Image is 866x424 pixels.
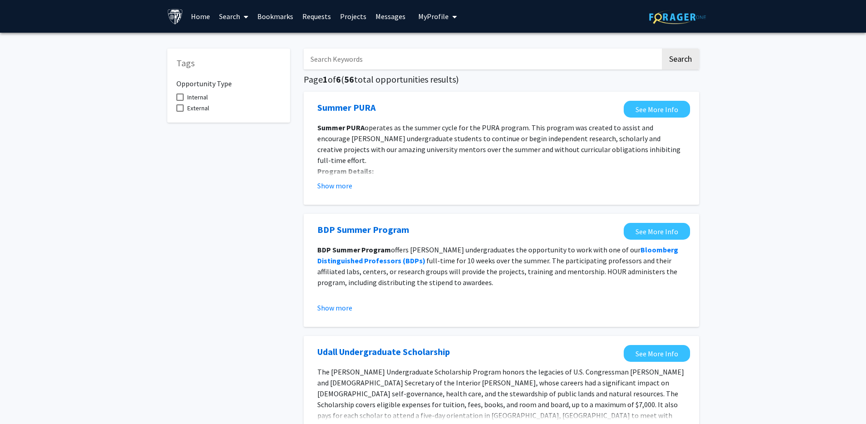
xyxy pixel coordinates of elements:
a: Messages [371,0,410,32]
iframe: Chat [7,383,39,417]
span: My Profile [418,12,449,21]
strong: BDP Summer Program [317,245,391,254]
span: 6 [336,74,341,85]
a: Search [215,0,253,32]
button: Search [662,49,699,69]
h6: Opportunity Type [176,72,281,88]
button: Show more [317,180,352,191]
a: Opens in a new tab [317,223,409,237]
img: Johns Hopkins University Logo [167,9,183,25]
a: Opens in a new tab [317,101,375,114]
a: Home [186,0,215,32]
h5: Page of ( total opportunities results) [304,74,699,85]
a: Opens in a new tab [624,345,690,362]
span: Internal [187,92,208,103]
a: Requests [298,0,335,32]
a: Opens in a new tab [624,101,690,118]
h5: Tags [176,58,281,69]
a: Opens in a new tab [624,223,690,240]
span: operates as the summer cycle for the PURA program. This program was created to assist and encoura... [317,123,681,165]
a: Opens in a new tab [317,345,450,359]
a: Bookmarks [253,0,298,32]
p: offers [PERSON_NAME] undergraduates the opportunity to work with one of our full-time for 10 week... [317,244,686,288]
strong: Summer PURA [317,123,365,132]
span: 56 [344,74,354,85]
strong: Program Details: [317,167,374,176]
button: Show more [317,302,352,313]
span: External [187,103,209,113]
span: 1 [323,74,328,85]
img: ForagerOne Logo [649,10,706,24]
input: Search Keywords [304,49,661,69]
a: Projects [335,0,371,32]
